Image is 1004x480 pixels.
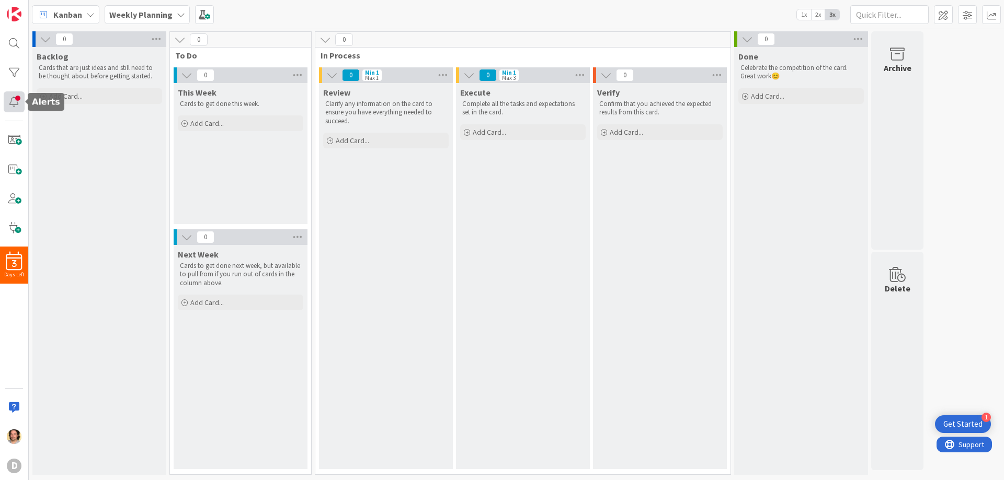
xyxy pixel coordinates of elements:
[190,119,224,128] span: Add Card...
[616,69,634,81] span: 0
[365,70,379,75] div: Min 1
[32,97,60,107] h5: Alerts
[460,87,490,98] span: Execute
[751,91,784,101] span: Add Card...
[175,50,298,61] span: To Do
[757,33,775,45] span: 0
[335,33,353,46] span: 0
[180,262,301,287] p: Cards to get done next week, but available to pull from if you run out of cards in the column above.
[479,69,497,81] span: 0
[53,8,82,21] span: Kanban
[811,9,825,20] span: 2x
[597,87,620,98] span: Verify
[599,100,721,117] p: Confirm that you achieved the expected results from this card.
[49,91,83,101] span: Add Card...
[825,9,839,20] span: 3x
[178,249,219,260] span: Next Week
[850,5,929,24] input: Quick Filter...
[37,51,69,62] span: Backlog
[22,2,48,14] span: Support
[473,127,506,137] span: Add Card...
[502,75,516,80] div: Max 3
[771,72,780,80] span: 😊
[336,136,369,145] span: Add Card...
[462,100,584,117] p: Complete all the tasks and expectations set in the card.
[502,70,516,75] div: Min 1
[197,231,214,243] span: 0
[982,413,991,422] div: 1
[178,87,216,98] span: This Week
[197,69,214,81] span: 0
[610,127,643,137] span: Add Card...
[943,419,983,429] div: Get Started
[7,429,21,444] img: EC
[109,9,173,20] b: Weekly Planning
[342,69,360,81] span: 0
[325,100,447,125] p: Clarify any information on the card to ensure you have everything needed to succeed.
[190,33,208,46] span: 0
[190,298,224,307] span: Add Card...
[12,260,17,267] span: 3
[740,64,862,81] p: Celebrate the competition of the card. Great work
[797,9,811,20] span: 1x
[7,7,21,21] img: Visit kanbanzone.com
[323,87,350,98] span: Review
[321,50,717,61] span: In Process
[885,282,910,295] div: Delete
[180,100,301,108] p: Cards to get done this week.
[738,51,758,62] span: Done
[935,415,991,433] div: Open Get Started checklist, remaining modules: 1
[39,64,160,81] p: Cards that are just ideas and still need to be thought about before getting started.
[884,62,911,74] div: Archive
[55,33,73,45] span: 0
[7,459,21,473] div: D
[365,75,379,80] div: Max 1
